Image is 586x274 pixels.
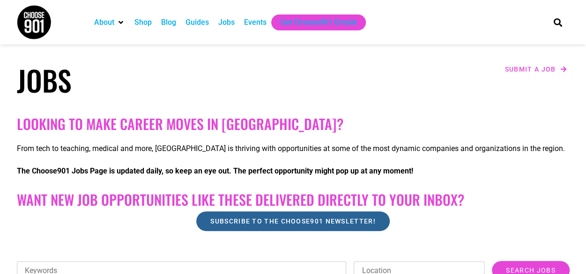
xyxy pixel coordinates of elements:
a: Events [244,17,267,28]
h2: Looking to make career moves in [GEOGRAPHIC_DATA]? [17,115,570,132]
h2: Want New Job Opportunities like these Delivered Directly to your Inbox? [17,191,570,208]
div: About [89,14,130,30]
span: Subscribe to the Choose901 newsletter! [210,218,375,224]
a: Submit a job [502,63,570,75]
a: Guides [185,17,209,28]
a: Subscribe to the Choose901 newsletter! [196,211,389,231]
span: Submit a job [505,66,556,72]
a: Shop [134,17,152,28]
a: Get Choose901 Emails [281,17,356,28]
h1: Jobs [17,63,289,97]
strong: The Choose901 Jobs Page is updated daily, so keep an eye out. The perfect opportunity might pop u... [17,166,413,175]
a: Jobs [218,17,235,28]
p: From tech to teaching, medical and more, [GEOGRAPHIC_DATA] is thriving with opportunities at some... [17,143,570,154]
div: Search [550,14,565,30]
a: Blog [161,17,176,28]
a: About [94,17,114,28]
nav: Main nav [89,14,537,30]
